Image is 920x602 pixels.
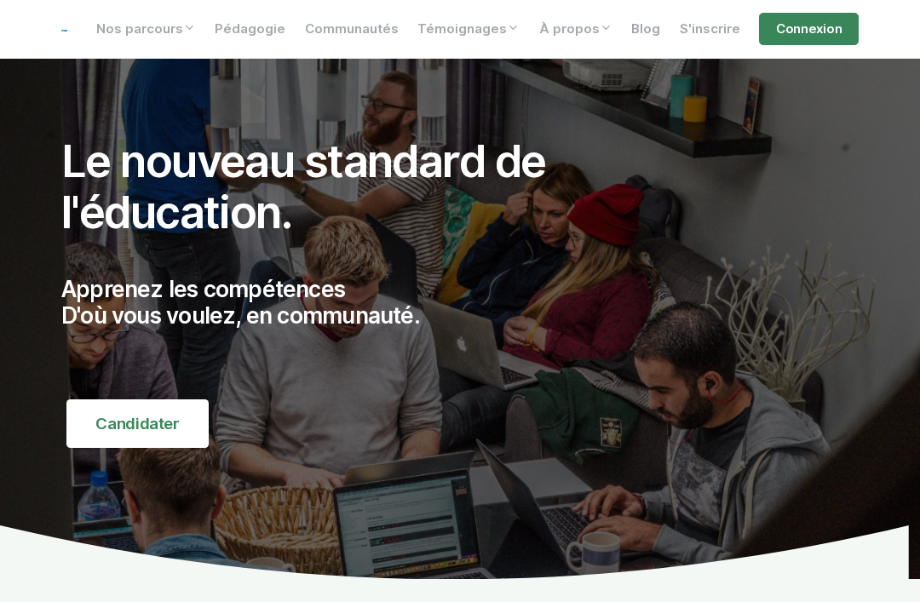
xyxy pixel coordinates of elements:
[295,13,408,45] a: Communautés
[408,13,530,45] a: Témoignages
[61,276,586,330] p: Apprenez les compétences D'où vous voulez, en communauté.
[622,13,670,45] a: Blog
[670,13,750,45] a: S'inscrire
[61,30,67,32] img: logo
[61,135,586,238] h1: Le nouveau standard de l'éducation.
[86,13,205,45] a: Nos parcours
[66,399,210,447] a: Candidater
[529,13,622,45] a: À propos
[759,13,859,45] a: Connexion
[205,13,296,45] a: Pédagogie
